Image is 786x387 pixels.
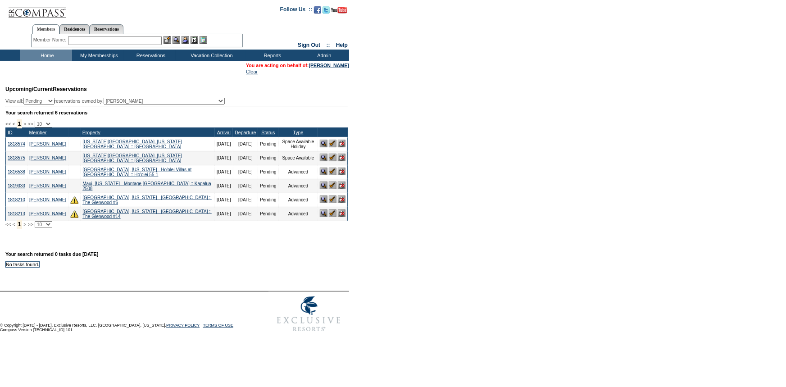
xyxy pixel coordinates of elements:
[258,137,279,151] td: Pending
[215,137,233,151] td: [DATE]
[320,209,327,217] img: View Reservation
[8,169,25,174] a: 1816538
[329,168,336,175] img: Confirm Reservation
[215,193,233,207] td: [DATE]
[17,220,23,229] span: 1
[268,291,349,337] img: Exclusive Resorts
[82,195,212,205] a: [GEOGRAPHIC_DATA], [US_STATE] - [GEOGRAPHIC_DATA] :: The Glenwood #6
[12,222,15,227] span: <
[5,222,11,227] span: <<
[215,151,233,165] td: [DATE]
[298,42,320,48] a: Sign Out
[323,6,330,14] img: Follow us on Twitter
[320,168,327,175] img: View Reservation
[293,130,304,135] a: Type
[23,222,26,227] span: >
[5,86,53,92] span: Upcoming/Current
[29,211,66,216] a: [PERSON_NAME]
[8,183,25,188] a: 1819333
[59,24,90,34] a: Residences
[29,130,46,135] a: Member
[246,63,349,68] span: You are acting on behalf of:
[5,86,87,92] span: Reservations
[182,36,189,44] img: Impersonate
[29,169,66,174] a: [PERSON_NAME]
[233,151,258,165] td: [DATE]
[338,196,345,203] img: Cancel Reservation
[20,50,72,61] td: Home
[217,130,231,135] a: Arrival
[5,110,348,115] div: Your search returned 6 reservations
[314,9,321,14] a: Become our fan on Facebook
[278,193,318,207] td: Advanced
[215,165,233,179] td: [DATE]
[233,179,258,193] td: [DATE]
[29,197,66,202] a: [PERSON_NAME]
[258,179,279,193] td: Pending
[166,323,200,328] a: PRIVACY POLICY
[29,141,66,146] a: [PERSON_NAME]
[338,209,345,217] img: Cancel Reservation
[320,182,327,189] img: View Reservation
[12,121,15,127] span: <
[5,251,350,261] div: Your search returned 0 tasks due [DATE]
[329,140,336,147] img: Confirm Reservation
[8,211,25,216] a: 1818213
[233,137,258,151] td: [DATE]
[280,5,312,16] td: Follow Us ::
[90,24,123,34] a: Reservations
[215,179,233,193] td: [DATE]
[297,50,349,61] td: Admin
[8,141,25,146] a: 1818574
[82,130,100,135] a: Property
[329,154,336,161] img: Confirm Reservation
[278,137,318,151] td: Space Available Holiday
[70,210,78,218] img: There are insufficient days and/or tokens to cover this reservation
[327,42,330,48] span: ::
[33,36,68,44] div: Member Name:
[278,207,318,221] td: Advanced
[258,193,279,207] td: Pending
[329,209,336,217] img: Confirm Reservation
[17,119,23,128] span: 1
[82,153,182,163] a: [US_STATE][GEOGRAPHIC_DATA], [US_STATE][GEOGRAPHIC_DATA] :: [GEOGRAPHIC_DATA]
[323,9,330,14] a: Follow us on Twitter
[82,181,211,191] a: Maui, [US_STATE] - Montage [GEOGRAPHIC_DATA] :: Kapalua 2508
[164,36,171,44] img: b_edit.gif
[173,36,180,44] img: View
[29,155,66,160] a: [PERSON_NAME]
[314,6,321,14] img: Become our fan on Facebook
[235,130,256,135] a: Departure
[258,207,279,221] td: Pending
[29,183,66,188] a: [PERSON_NAME]
[245,50,297,61] td: Reports
[82,139,182,149] a: [US_STATE][GEOGRAPHIC_DATA], [US_STATE][GEOGRAPHIC_DATA] :: [GEOGRAPHIC_DATA]
[191,36,198,44] img: Reservations
[331,9,347,14] a: Subscribe to our YouTube Channel
[278,179,318,193] td: Advanced
[8,130,13,135] a: ID
[82,167,191,177] a: [GEOGRAPHIC_DATA], [US_STATE] - Ho'olei Villas at [GEOGRAPHIC_DATA] :: Ho'olei 55-1
[70,196,78,204] img: There are insufficient days and/or tokens to cover this reservation
[8,197,25,202] a: 1818210
[27,121,33,127] span: >>
[261,130,275,135] a: Status
[233,165,258,179] td: [DATE]
[200,36,207,44] img: b_calculator.gif
[27,222,33,227] span: >>
[338,182,345,189] img: Cancel Reservation
[258,151,279,165] td: Pending
[329,182,336,189] img: Confirm Reservation
[338,168,345,175] img: Cancel Reservation
[8,155,25,160] a: 1818575
[233,207,258,221] td: [DATE]
[5,98,229,105] div: View all: reservations owned by:
[32,24,60,34] a: Members
[246,69,258,74] a: Clear
[338,154,345,161] img: Cancel Reservation
[278,165,318,179] td: Advanced
[258,165,279,179] td: Pending
[124,50,176,61] td: Reservations
[338,140,345,147] img: Cancel Reservation
[309,63,349,68] a: [PERSON_NAME]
